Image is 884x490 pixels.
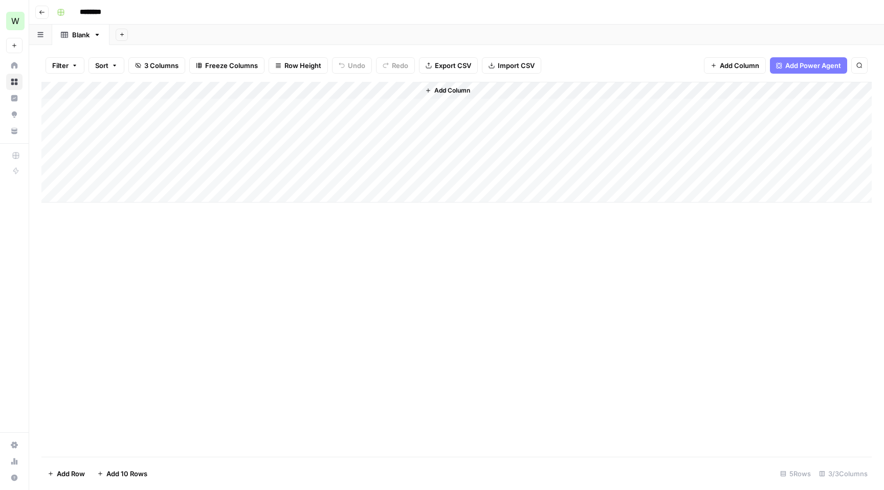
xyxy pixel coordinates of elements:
button: 3 Columns [128,57,185,74]
a: Insights [6,90,23,106]
button: Filter [46,57,84,74]
span: Sort [95,60,108,71]
button: Add Power Agent [770,57,847,74]
span: Filter [52,60,69,71]
span: Add Power Agent [785,60,841,71]
button: Row Height [269,57,328,74]
span: Add 10 Rows [106,469,147,479]
button: Import CSV [482,57,541,74]
button: Workspace: Workspace1 [6,8,23,34]
span: Row Height [284,60,321,71]
button: Freeze Columns [189,57,264,74]
div: Blank [72,30,90,40]
div: 3/3 Columns [815,465,872,482]
button: Add Column [421,84,474,97]
span: Import CSV [498,60,535,71]
span: Export CSV [435,60,471,71]
button: Help + Support [6,470,23,486]
a: Home [6,57,23,74]
span: Add Row [57,469,85,479]
div: 5 Rows [776,465,815,482]
button: Undo [332,57,372,74]
a: Usage [6,453,23,470]
a: Blank [52,25,109,45]
a: Browse [6,74,23,90]
button: Export CSV [419,57,478,74]
span: Add Column [720,60,759,71]
span: Redo [392,60,408,71]
span: 3 Columns [144,60,179,71]
button: Add Column [704,57,766,74]
button: Add 10 Rows [91,465,153,482]
button: Redo [376,57,415,74]
button: Sort [89,57,124,74]
button: Add Row [41,465,91,482]
span: Freeze Columns [205,60,258,71]
a: Opportunities [6,106,23,123]
span: Add Column [434,86,470,95]
span: Undo [348,60,365,71]
span: W [11,15,19,27]
a: Your Data [6,123,23,139]
a: Settings [6,437,23,453]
